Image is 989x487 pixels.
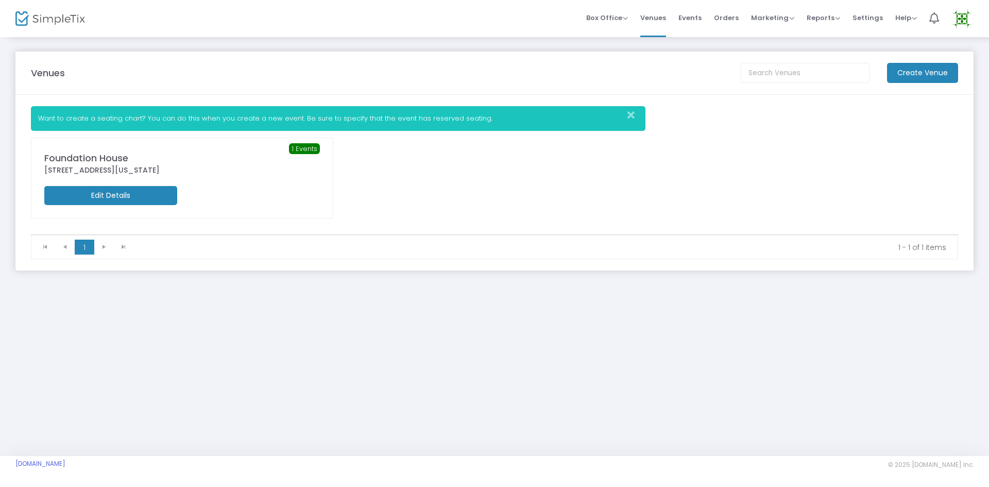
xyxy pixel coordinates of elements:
[44,165,320,176] div: [STREET_ADDRESS][US_STATE]
[807,13,840,23] span: Reports
[75,240,94,255] span: Page 1
[751,13,794,23] span: Marketing
[714,5,739,31] span: Orders
[31,66,65,80] m-panel-title: Venues
[678,5,702,31] span: Events
[289,143,320,155] span: 1 Events
[852,5,883,31] span: Settings
[887,63,958,83] m-button: Create Venue
[640,5,666,31] span: Venues
[888,461,974,469] span: © 2025 [DOMAIN_NAME] Inc.
[741,63,869,83] input: Search Venues
[15,460,65,468] a: [DOMAIN_NAME]
[44,151,320,165] div: Foundation House
[31,106,645,131] div: Want to create a seating chart? You can do this when you create a new event. Be sure to specify t...
[895,13,917,23] span: Help
[31,234,958,235] div: Data table
[624,107,645,124] button: Close
[586,13,628,23] span: Box Office
[44,186,177,205] m-button: Edit Details
[141,242,946,253] kendo-pager-info: 1 - 1 of 1 items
